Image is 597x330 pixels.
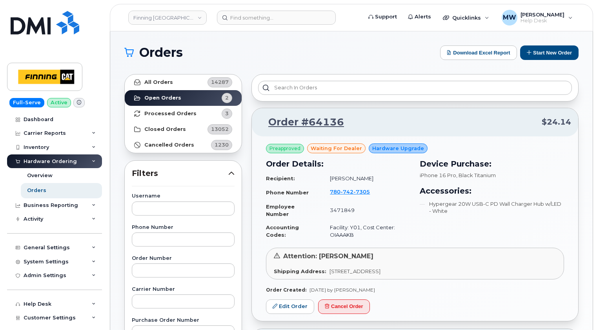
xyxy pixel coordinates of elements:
[283,252,373,260] span: Attention: [PERSON_NAME]
[132,194,235,199] label: Username
[144,95,181,101] strong: Open Orders
[353,189,370,195] span: 7305
[323,221,410,241] td: Facility: Y01, Cost Center: OIAAAKB
[215,141,229,149] span: 1230
[125,90,242,106] a: Open Orders2
[258,81,572,95] input: Search in orders
[372,145,424,152] span: Hardware Upgrade
[144,126,186,132] strong: Closed Orders
[266,189,309,196] strong: Phone Number
[318,299,370,314] button: Cancel Order
[132,168,228,179] span: Filters
[144,142,194,148] strong: Cancelled Orders
[520,45,579,60] button: Start New Order
[330,189,370,195] span: 780
[211,78,229,86] span: 14287
[132,318,235,323] label: Purchase Order Number
[132,287,235,292] label: Carrier Number
[125,121,242,137] a: Closed Orders13052
[340,189,353,195] span: 742
[323,200,410,221] td: 3471849
[225,110,229,117] span: 3
[456,172,496,178] span: , Black Titanium
[225,94,229,102] span: 2
[309,287,375,293] span: [DATE] by [PERSON_NAME]
[542,116,571,128] span: $24.14
[125,137,242,153] a: Cancelled Orders1230
[125,106,242,121] a: Processed Orders3
[266,299,314,314] a: Edit Order
[420,158,564,170] h3: Device Purchase:
[266,203,295,217] strong: Employee Number
[125,74,242,90] a: All Orders14287
[259,115,344,129] a: Order #64136
[440,45,517,60] button: Download Excel Report
[420,200,564,215] li: Hypergear 20W USB-C PD Wall Charger Hub w/LED - White
[266,158,410,170] h3: Order Details:
[420,185,564,197] h3: Accessories:
[266,224,299,238] strong: Accounting Codes:
[132,256,235,261] label: Order Number
[144,111,197,117] strong: Processed Orders
[144,79,173,85] strong: All Orders
[311,145,362,152] span: waiting for dealer
[139,47,183,58] span: Orders
[132,225,235,230] label: Phone Number
[269,145,300,152] span: Preapproved
[274,268,326,274] strong: Shipping Address:
[266,175,295,181] strong: Recipient:
[266,287,306,293] strong: Order Created:
[329,268,380,274] span: [STREET_ADDRESS]
[330,189,379,195] a: 7807427305
[211,125,229,133] span: 13052
[323,172,410,185] td: [PERSON_NAME]
[420,172,456,178] span: iPhone 16 Pro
